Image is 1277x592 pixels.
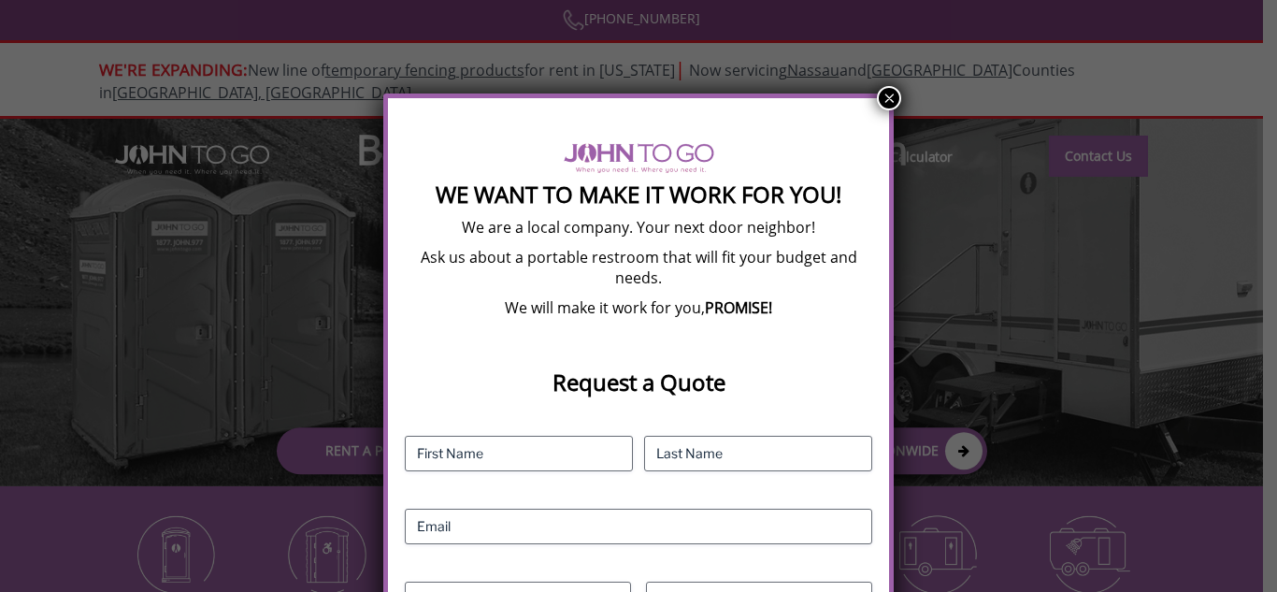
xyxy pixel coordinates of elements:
[877,86,901,110] button: Close
[405,436,633,471] input: First Name
[405,509,872,544] input: Email
[405,217,872,238] p: We are a local company. Your next door neighbor!
[552,367,725,397] strong: Request a Quote
[705,297,772,318] b: PROMISE!
[644,436,872,471] input: Last Name
[405,247,872,288] p: Ask us about a portable restroom that will fit your budget and needs.
[405,297,872,318] p: We will make it work for you,
[564,143,714,173] img: logo of viptogo
[436,179,841,209] strong: We Want To Make It Work For You!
